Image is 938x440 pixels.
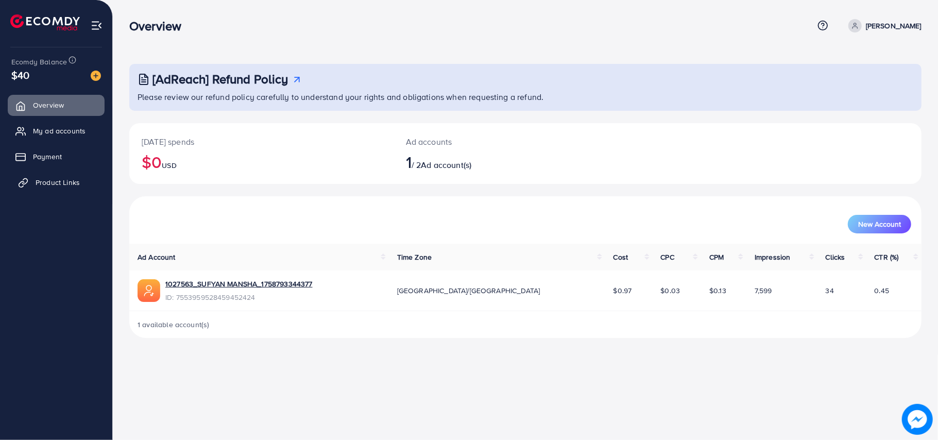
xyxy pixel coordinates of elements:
[129,19,190,33] h3: Overview
[848,215,911,233] button: New Account
[709,252,724,262] span: CPM
[138,319,210,330] span: 1 available account(s)
[661,252,674,262] span: CPC
[11,57,67,67] span: Ecomdy Balance
[33,100,64,110] span: Overview
[875,285,890,296] span: 0.45
[142,136,381,148] p: [DATE] spends
[844,19,922,32] a: [PERSON_NAME]
[91,20,103,31] img: menu
[138,252,176,262] span: Ad Account
[406,152,579,172] h2: / 2
[165,292,313,302] span: ID: 7553959528459452424
[866,20,922,32] p: [PERSON_NAME]
[613,252,628,262] span: Cost
[8,146,105,167] a: Payment
[902,404,933,435] img: image
[138,91,915,103] p: Please review our refund policy carefully to understand your rights and obligations when requesti...
[11,67,29,82] span: $40
[826,252,845,262] span: Clicks
[709,285,726,296] span: $0.13
[613,285,632,296] span: $0.97
[8,121,105,141] a: My ad accounts
[8,95,105,115] a: Overview
[755,285,772,296] span: 7,599
[10,14,80,30] img: logo
[755,252,791,262] span: Impression
[875,252,899,262] span: CTR (%)
[152,72,288,87] h3: [AdReach] Refund Policy
[397,252,432,262] span: Time Zone
[91,71,101,81] img: image
[397,285,540,296] span: [GEOGRAPHIC_DATA]/[GEOGRAPHIC_DATA]
[406,150,412,174] span: 1
[33,151,62,162] span: Payment
[406,136,579,148] p: Ad accounts
[142,152,381,172] h2: $0
[421,159,471,171] span: Ad account(s)
[36,177,80,188] span: Product Links
[8,172,105,193] a: Product Links
[162,160,176,171] span: USD
[138,279,160,302] img: ic-ads-acc.e4c84228.svg
[33,126,86,136] span: My ad accounts
[661,285,680,296] span: $0.03
[858,221,901,228] span: New Account
[826,285,834,296] span: 34
[165,279,313,289] a: 1027563_SUFYAN MANSHA_1758793344377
